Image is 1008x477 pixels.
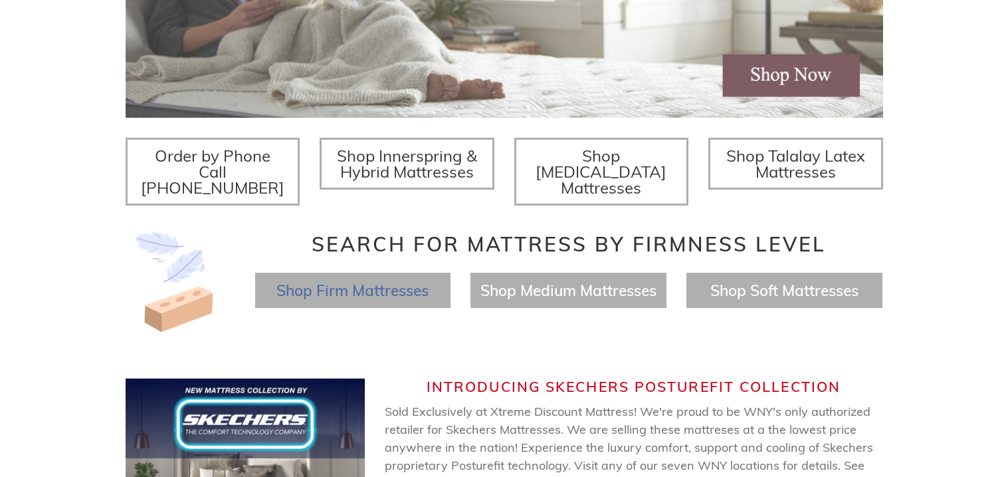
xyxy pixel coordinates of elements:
[427,378,841,395] span: Introducing Skechers Posturefit Collection
[126,232,225,332] img: Image-of-brick- and-feather-representing-firm-and-soft-feel
[710,281,858,300] a: Shop Soft Mattresses
[312,232,826,257] span: Search for Mattress by Firmness Level
[126,138,300,206] a: Order by Phone Call [PHONE_NUMBER]
[514,138,689,206] a: Shop [MEDICAL_DATA] Mattresses
[320,138,494,190] a: Shop Innerspring & Hybrid Mattresses
[337,146,477,182] span: Shop Innerspring & Hybrid Mattresses
[480,281,656,300] a: Shop Medium Mattresses
[276,281,429,300] a: Shop Firm Mattresses
[726,146,865,182] span: Shop Talalay Latex Mattresses
[536,146,666,198] span: Shop [MEDICAL_DATA] Mattresses
[708,138,883,190] a: Shop Talalay Latex Mattresses
[141,146,284,198] span: Order by Phone Call [PHONE_NUMBER]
